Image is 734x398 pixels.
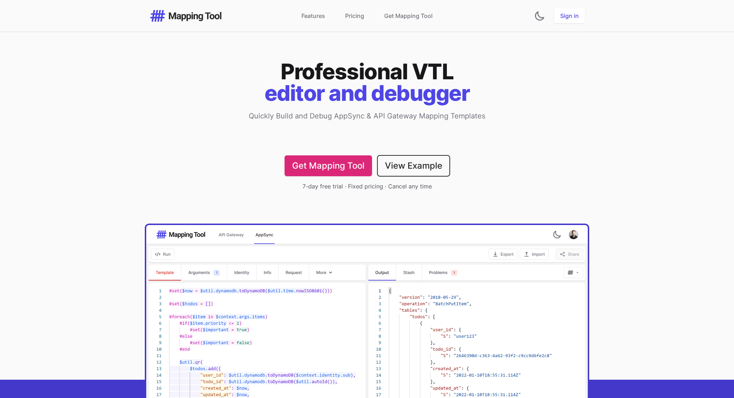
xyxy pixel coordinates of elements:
[149,9,585,23] nav: Global
[345,11,364,20] a: Pricing
[146,82,588,104] span: editor and debugger
[146,61,588,82] span: Professional VTL
[302,182,432,191] div: 7-day free trial · Fixed pricing · Cancel any time
[285,155,372,176] a: Get Mapping Tool
[229,111,505,121] p: Quickly Build and Debug AppSync & API Gateway Mapping Templates
[384,11,433,20] a: Get Mapping Tool
[554,8,585,23] a: Sign in
[301,11,325,20] a: Features
[149,9,222,23] img: Mapping Tool
[378,156,449,176] a: View Example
